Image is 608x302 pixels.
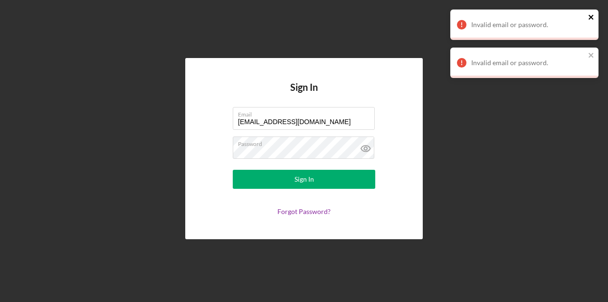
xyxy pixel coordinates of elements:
[294,170,314,189] div: Sign In
[588,13,595,22] button: close
[238,137,375,147] label: Password
[588,51,595,60] button: close
[238,107,375,118] label: Email
[277,207,331,215] a: Forgot Password?
[471,59,585,67] div: Invalid email or password.
[233,170,375,189] button: Sign In
[471,21,585,29] div: Invalid email or password.
[290,82,318,107] h4: Sign In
